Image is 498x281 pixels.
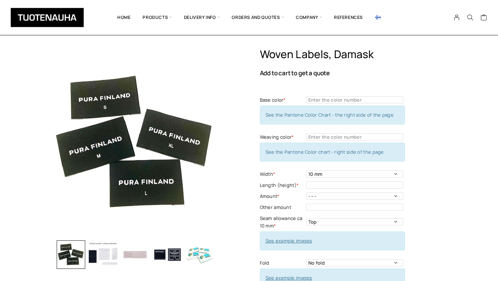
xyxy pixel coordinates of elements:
[111,5,137,30] a: Home
[260,170,304,178] label: Width
[260,259,304,267] label: Fold
[260,215,304,230] label: Seam allowance ca 10 mm
[260,133,304,141] label: Weaving color
[375,15,381,19] img: Suomi
[260,204,304,211] label: Other amount
[260,70,458,76] p: Add to cart to get a quote
[260,193,304,200] label: Amount
[185,240,214,269] img: Woven labels, Damask 5
[463,14,477,21] button: Search
[226,5,290,30] span: Orders and quotes
[89,240,117,269] img: Woven labels, Damask 2
[260,182,304,189] label: Length (height)
[290,5,328,30] span: Company
[266,112,394,118] span: See the Pantone Color Chart - the right side of the page
[41,48,230,237] img: Tuotenauha Kudotut etiketit, Damask
[137,5,178,30] span: Products
[266,275,312,281] a: See example images
[260,48,458,61] h1: Woven labels, Damask
[178,5,226,30] span: Delivery info
[328,5,369,30] a: References
[260,96,304,104] label: Base color
[266,237,312,244] a: See example images
[450,14,464,21] a: My Account
[266,149,384,155] span: See the Pantone Color chart - right side of the page
[153,240,181,269] img: Woven labels, Damask 4
[481,14,487,22] a: Cart
[306,133,403,140] input: Enter the color number
[121,240,149,269] img: Woven labels, Damask 3
[306,96,403,103] input: Enter the color number
[11,8,84,27] img: Tuotenauha Oy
